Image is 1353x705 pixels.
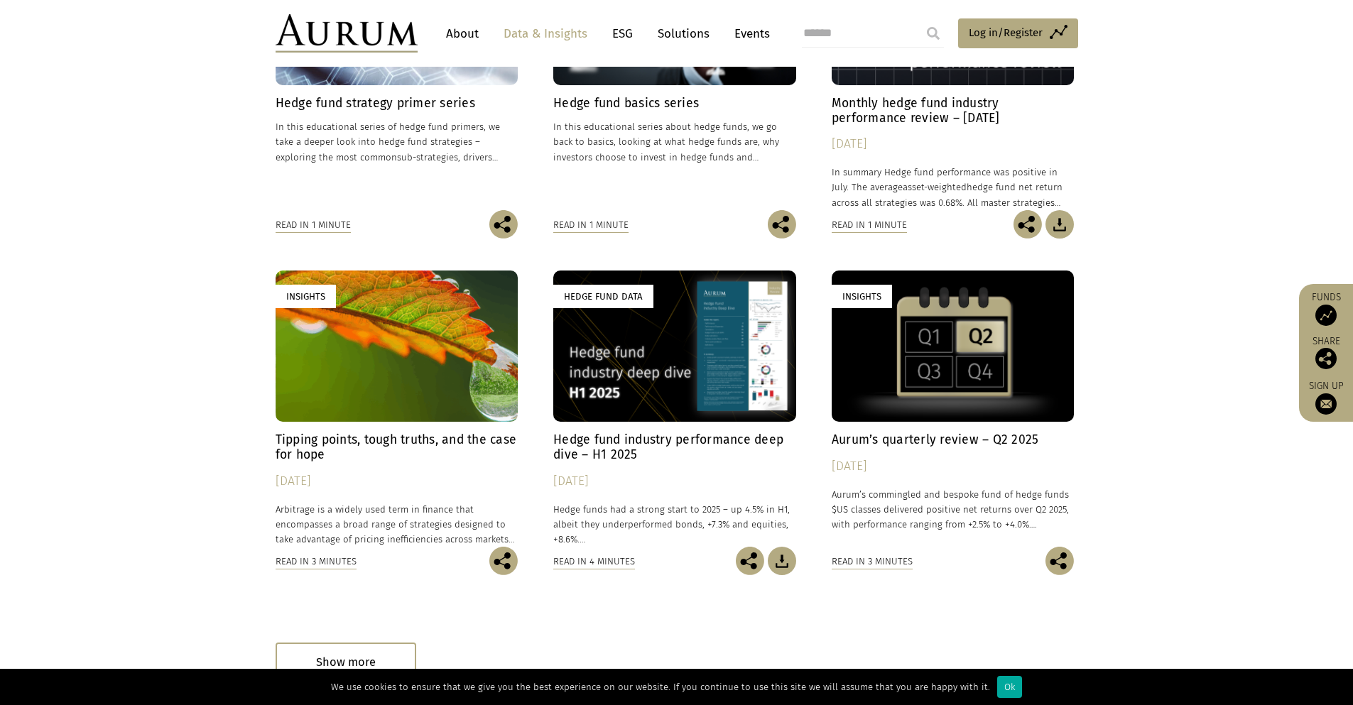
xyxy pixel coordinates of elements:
[832,96,1075,126] h4: Monthly hedge fund industry performance review – [DATE]
[276,502,518,547] p: Arbitrage is a widely used term in finance that encompasses a broad range of strategies designed ...
[1315,348,1337,369] img: Share this post
[553,471,796,491] div: [DATE]
[651,21,717,47] a: Solutions
[736,547,764,575] img: Share this post
[553,217,629,233] div: Read in 1 minute
[489,210,518,239] img: Share this post
[276,270,518,547] a: Insights Tipping points, tough truths, and the case for hope [DATE] Arbitrage is a widely used te...
[553,285,653,308] div: Hedge Fund Data
[276,285,336,308] div: Insights
[553,96,796,111] h4: Hedge fund basics series
[903,182,967,192] span: asset-weighted
[553,270,796,547] a: Hedge Fund Data Hedge fund industry performance deep dive – H1 2025 [DATE] Hedge funds had a stro...
[832,285,892,308] div: Insights
[832,134,1075,154] div: [DATE]
[768,547,796,575] img: Download Article
[276,471,518,491] div: [DATE]
[276,432,518,462] h4: Tipping points, tough truths, and the case for hope
[1306,291,1346,326] a: Funds
[997,676,1022,698] div: Ok
[276,554,357,569] div: Read in 3 minutes
[276,14,418,53] img: Aurum
[832,457,1075,476] div: [DATE]
[832,432,1075,447] h4: Aurum’s quarterly review – Q2 2025
[553,502,796,547] p: Hedge funds had a strong start to 2025 – up 4.5% in H1, albeit they underperformed bonds, +7.3% a...
[276,119,518,164] p: In this educational series of hedge fund primers, we take a deeper look into hedge fund strategie...
[1306,380,1346,415] a: Sign up
[553,554,635,569] div: Read in 4 minutes
[1045,210,1074,239] img: Download Article
[489,547,518,575] img: Share this post
[605,21,640,47] a: ESG
[1315,393,1337,415] img: Sign up to our newsletter
[276,643,416,682] div: Show more
[553,119,796,164] p: In this educational series about hedge funds, we go back to basics, looking at what hedge funds a...
[832,487,1075,532] p: Aurum’s commingled and bespoke fund of hedge funds $US classes delivered positive net returns ove...
[496,21,594,47] a: Data & Insights
[276,96,518,111] h4: Hedge fund strategy primer series
[768,210,796,239] img: Share this post
[553,432,796,462] h4: Hedge fund industry performance deep dive – H1 2025
[832,554,913,569] div: Read in 3 minutes
[832,165,1075,209] p: In summary Hedge fund performance was positive in July. The average hedge fund net return across ...
[727,21,770,47] a: Events
[276,217,351,233] div: Read in 1 minute
[958,18,1078,48] a: Log in/Register
[1045,547,1074,575] img: Share this post
[439,21,486,47] a: About
[969,24,1043,41] span: Log in/Register
[919,19,947,48] input: Submit
[1014,210,1042,239] img: Share this post
[1306,337,1346,369] div: Share
[832,217,907,233] div: Read in 1 minute
[1315,305,1337,326] img: Access Funds
[832,270,1075,547] a: Insights Aurum’s quarterly review – Q2 2025 [DATE] Aurum’s commingled and bespoke fund of hedge f...
[397,152,458,163] span: sub-strategies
